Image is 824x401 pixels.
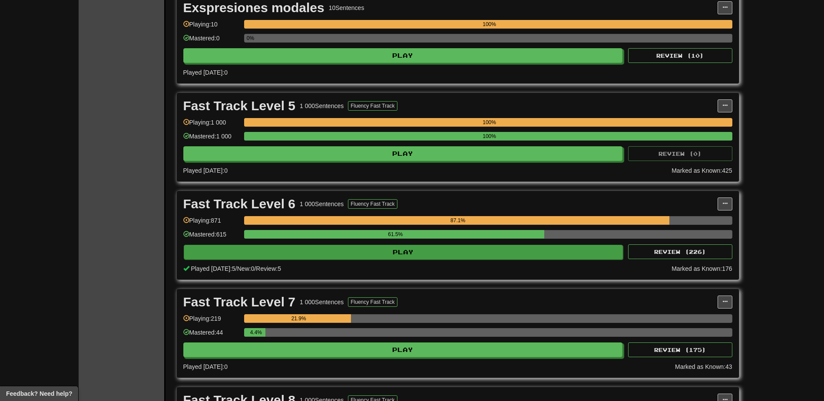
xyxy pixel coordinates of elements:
[191,265,235,272] span: Played [DATE]: 5
[329,3,364,12] div: 10 Sentences
[300,200,344,208] div: 1 000 Sentences
[184,245,623,260] button: Play
[247,230,544,239] div: 61.5%
[348,297,397,307] button: Fluency Fast Track
[183,146,623,161] button: Play
[672,264,732,273] div: Marked as Known: 176
[628,48,732,63] button: Review (10)
[183,314,240,329] div: Playing: 219
[628,244,732,259] button: Review (226)
[247,132,732,141] div: 100%
[348,199,397,209] button: Fluency Fast Track
[300,102,344,110] div: 1 000 Sentences
[247,216,669,225] div: 87.1%
[183,48,623,63] button: Play
[183,197,296,210] div: Fast Track Level 6
[348,101,397,111] button: Fluency Fast Track
[183,328,240,342] div: Mastered: 44
[247,314,351,323] div: 21.9%
[183,69,228,76] span: Played [DATE]: 0
[183,216,240,230] div: Playing: 871
[183,20,240,34] div: Playing: 10
[672,166,732,175] div: Marked as Known: 425
[183,296,296,309] div: Fast Track Level 7
[183,132,240,146] div: Mastered: 1 000
[247,328,265,337] div: 4.4%
[247,20,732,29] div: 100%
[628,342,732,357] button: Review (175)
[183,363,228,370] span: Played [DATE]: 0
[6,389,72,398] span: Open feedback widget
[183,99,296,112] div: Fast Track Level 5
[183,342,623,357] button: Play
[237,265,255,272] span: New: 0
[183,1,324,14] div: Exspresiones modales
[675,362,732,371] div: Marked as Known: 43
[183,230,240,244] div: Mastered: 615
[256,265,281,272] span: Review: 5
[254,265,256,272] span: /
[300,298,344,306] div: 1 000 Sentences
[183,118,240,132] div: Playing: 1 000
[247,118,732,127] div: 100%
[235,265,237,272] span: /
[628,146,732,161] button: Review (0)
[183,167,228,174] span: Played [DATE]: 0
[183,34,240,48] div: Mastered: 0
